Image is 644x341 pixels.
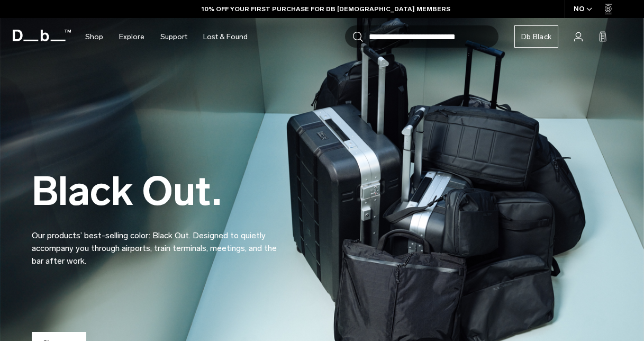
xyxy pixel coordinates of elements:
[202,4,450,14] a: 10% OFF YOUR FIRST PURCHASE FOR DB [DEMOGRAPHIC_DATA] MEMBERS
[203,18,248,56] a: Lost & Found
[514,25,558,48] a: Db Black
[119,18,144,56] a: Explore
[85,18,103,56] a: Shop
[32,172,286,211] h2: Black Out.
[77,18,256,56] nav: Main Navigation
[160,18,187,56] a: Support
[32,217,286,267] p: Our products’ best-selling color: Black Out. Designed to quietly accompany you through airports, ...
